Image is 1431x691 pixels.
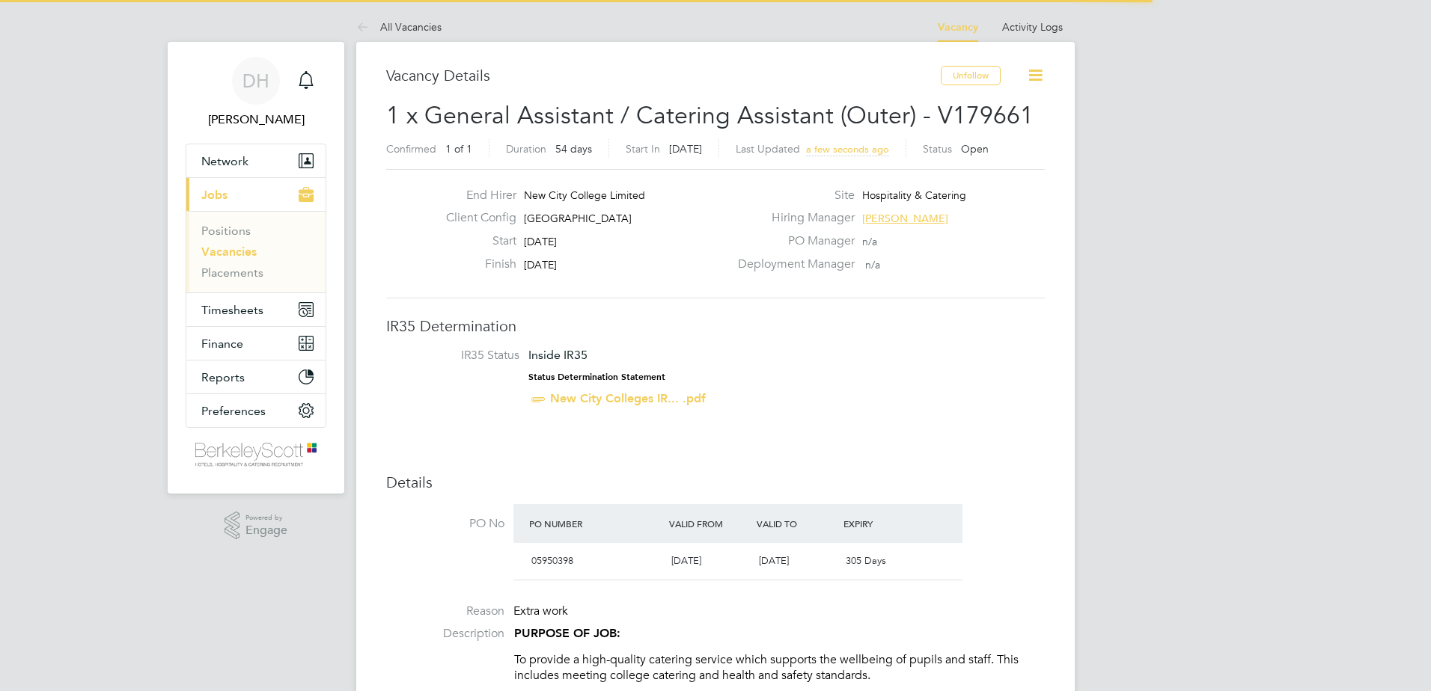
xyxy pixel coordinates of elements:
[514,652,1045,684] p: To provide a high-quality catering service which supports the wellbeing of pupils and staff. This...
[386,316,1045,336] h3: IR35 Determination
[434,188,516,203] label: End Hirer
[356,20,442,34] a: All Vacancies
[669,142,702,156] span: [DATE]
[862,235,877,248] span: n/a
[941,66,1001,85] button: Unfollow
[386,516,504,532] label: PO No
[201,370,245,384] span: Reports
[531,554,573,567] span: 05950398
[1002,20,1063,34] a: Activity Logs
[524,212,632,225] span: [GEOGRAPHIC_DATA]
[923,142,952,156] label: Status
[434,233,516,249] label: Start
[514,626,620,640] strong: PURPOSE OF JOB:
[524,258,557,271] span: [DATE]
[386,626,504,642] label: Description
[201,303,263,317] span: Timesheets
[186,360,326,393] button: Reports
[168,42,344,494] nav: Main navigation
[806,143,889,156] span: a few seconds ago
[245,512,287,524] span: Powered by
[186,293,326,326] button: Timesheets
[506,142,546,156] label: Duration
[386,473,1045,492] h3: Details
[729,257,855,272] label: Deployment Manager
[186,111,326,129] span: Daniela Howell
[201,154,248,168] span: Network
[524,188,645,202] span: New City College Limited
[626,142,660,156] label: Start In
[201,337,243,351] span: Finance
[201,265,263,280] a: Placements
[201,188,228,202] span: Jobs
[225,512,288,540] a: Powered byEngage
[401,348,519,363] label: IR35 Status
[434,210,516,226] label: Client Config
[729,188,855,203] label: Site
[242,71,269,90] span: DH
[862,188,966,202] span: Hospitality & Catering
[961,142,989,156] span: Open
[201,224,251,238] a: Positions
[671,554,701,567] span: [DATE]
[846,554,886,567] span: 305 Days
[555,142,592,156] span: 54 days
[201,245,257,259] a: Vacancies
[736,142,800,156] label: Last Updated
[186,178,326,211] button: Jobs
[434,257,516,272] label: Finish
[386,66,941,85] h3: Vacancy Details
[759,554,789,567] span: [DATE]
[386,142,436,156] label: Confirmed
[524,235,557,248] span: [DATE]
[753,510,840,537] div: Valid To
[938,21,978,34] a: Vacancy
[550,391,706,405] a: New City Colleges IR... .pdf
[840,510,927,537] div: Expiry
[245,524,287,537] span: Engage
[528,348,588,362] span: Inside IR35
[186,211,326,292] div: Jobs
[865,258,880,271] span: n/a
[386,604,504,619] label: Reason
[528,372,665,382] strong: Status Determination Statement
[201,404,266,418] span: Preferences
[862,212,948,225] span: [PERSON_NAME]
[525,510,665,537] div: PO Number
[186,57,326,129] a: DH[PERSON_NAME]
[729,210,855,226] label: Hiring Manager
[445,142,472,156] span: 1 of 1
[386,101,1034,130] span: 1 x General Assistant / Catering Assistant (Outer) - V179661
[665,510,753,537] div: Valid From
[186,443,326,467] a: Go to home page
[195,443,317,467] img: berkeley-scott-logo-retina.png
[729,233,855,249] label: PO Manager
[186,327,326,360] button: Finance
[186,144,326,177] button: Network
[513,604,568,618] span: Extra work
[186,394,326,427] button: Preferences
